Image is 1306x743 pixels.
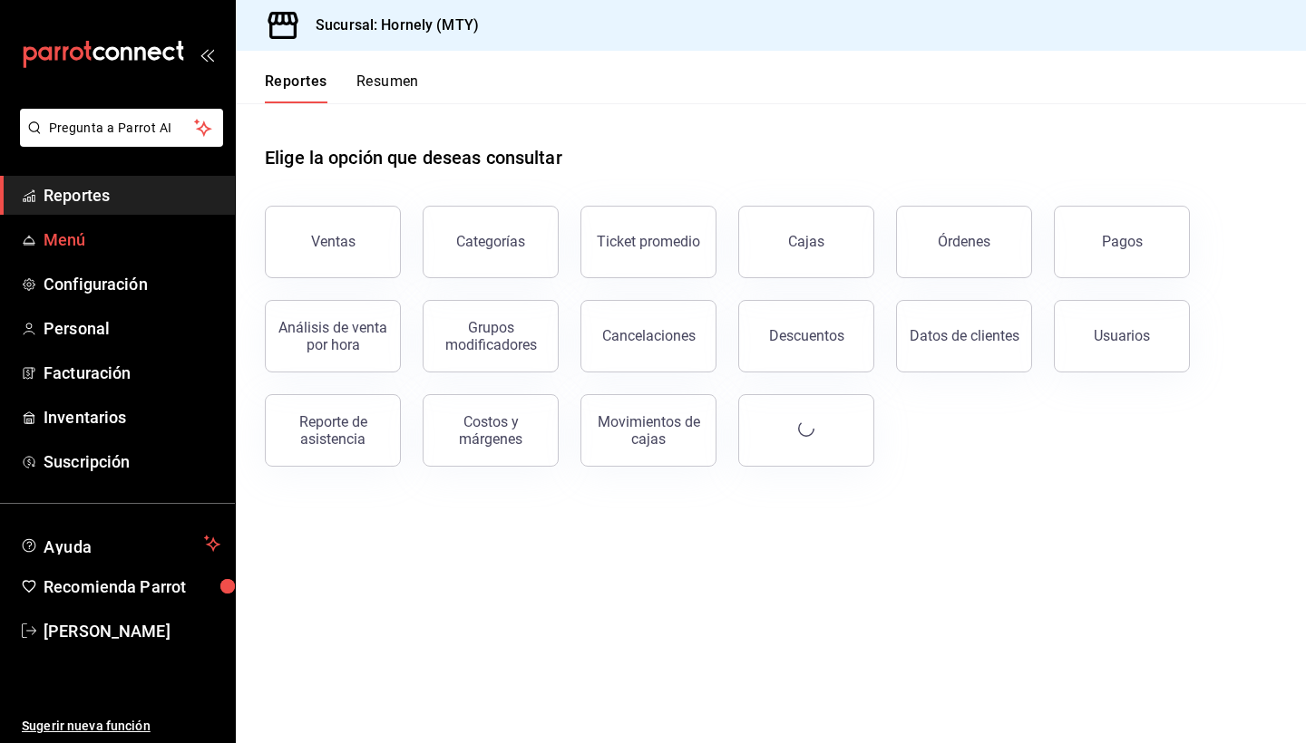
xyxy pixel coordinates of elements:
button: open_drawer_menu [200,47,214,62]
span: Sugerir nueva función [22,717,220,736]
button: Resumen [356,72,419,103]
div: Costos y márgenes [434,413,547,448]
div: Cajas [788,231,825,253]
span: Recomienda Parrot [44,574,220,599]
button: Usuarios [1054,300,1190,372]
div: Ticket promedio [597,233,700,250]
button: Órdenes [896,206,1032,278]
span: Menú [44,227,220,252]
span: Inventarios [44,405,220,429]
div: Movimientos de cajas [592,413,705,448]
button: Reporte de asistencia [265,394,401,467]
div: Pagos [1102,233,1143,250]
span: Reportes [44,183,220,207]
button: Descuentos [738,300,874,372]
div: navigation tabs [265,72,419,103]
span: Personal [44,316,220,341]
button: Movimientos de cajas [580,394,716,467]
button: Cancelaciones [580,300,716,372]
button: Pregunta a Parrot AI [20,109,223,147]
span: Pregunta a Parrot AI [49,119,195,138]
div: Grupos modificadores [434,319,547,353]
div: Ventas [311,233,356,250]
button: Datos de clientes [896,300,1032,372]
button: Grupos modificadores [423,300,559,372]
div: Cancelaciones [602,327,696,344]
a: Cajas [738,206,874,278]
a: Pregunta a Parrot AI [13,131,223,150]
span: Ayuda [44,533,197,555]
h3: Sucursal: Hornely (MTY) [301,14,479,36]
button: Análisis de venta por hora [265,300,401,372]
button: Reportes [265,72,327,103]
div: Análisis de venta por hora [277,319,389,353]
button: Ventas [265,206,401,278]
div: Usuarios [1094,327,1150,344]
button: Categorías [423,206,559,278]
button: Costos y márgenes [423,394,559,467]
div: Descuentos [769,327,844,344]
span: Facturación [44,361,220,385]
span: [PERSON_NAME] [44,619,220,643]
h1: Elige la opción que deseas consultar [265,144,562,171]
div: Categorías [456,233,525,250]
div: Órdenes [938,233,990,250]
button: Ticket promedio [580,206,716,278]
span: Suscripción [44,449,220,474]
div: Datos de clientes [910,327,1019,344]
div: Reporte de asistencia [277,413,389,448]
button: Pagos [1054,206,1190,278]
span: Configuración [44,272,220,296]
